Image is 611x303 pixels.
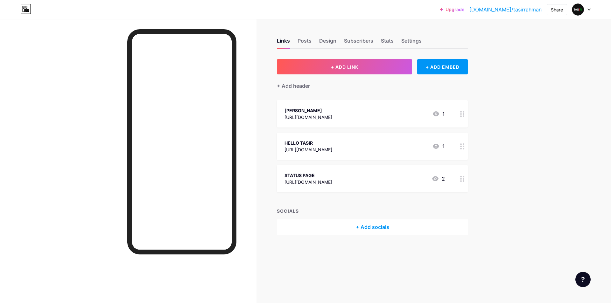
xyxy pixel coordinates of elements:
[284,114,332,121] div: [URL][DOMAIN_NAME]
[469,6,542,13] a: [DOMAIN_NAME]/tasirrahman
[277,208,468,214] div: SOCIALS
[432,142,445,150] div: 1
[277,59,412,74] button: + ADD LINK
[298,37,312,48] div: Posts
[572,3,584,16] img: Tasir Rahman
[284,140,332,146] div: HELLO TASIR
[440,7,464,12] a: Upgrade
[284,172,332,179] div: STATUS PAGE
[277,82,310,90] div: + Add header
[277,219,468,235] div: + Add socials
[284,107,332,114] div: [PERSON_NAME]
[331,64,358,70] span: + ADD LINK
[284,146,332,153] div: [URL][DOMAIN_NAME]
[401,37,422,48] div: Settings
[319,37,336,48] div: Design
[381,37,394,48] div: Stats
[551,6,563,13] div: Share
[432,175,445,182] div: 2
[432,110,445,118] div: 1
[344,37,373,48] div: Subscribers
[277,37,290,48] div: Links
[284,179,332,185] div: [URL][DOMAIN_NAME]
[417,59,468,74] div: + ADD EMBED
